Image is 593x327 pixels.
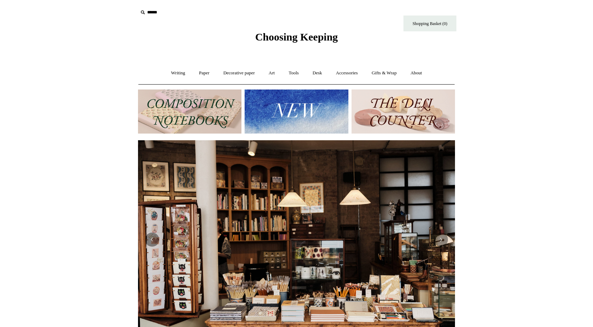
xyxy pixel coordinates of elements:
img: New.jpg__PID:f73bdf93-380a-4a35-bcfe-7823039498e1 [245,90,348,134]
a: Tools [282,64,305,82]
img: The Deli Counter [352,90,455,134]
a: Gifts & Wrap [365,64,403,82]
a: Shopping Basket (0) [403,16,456,31]
a: Choosing Keeping [255,37,338,42]
a: Desk [306,64,329,82]
a: Art [262,64,281,82]
button: Next [434,233,448,247]
button: Previous [145,233,159,247]
a: Decorative paper [217,64,261,82]
a: About [404,64,429,82]
span: Choosing Keeping [255,31,338,43]
a: Paper [193,64,216,82]
img: 202302 Composition ledgers.jpg__PID:69722ee6-fa44-49dd-a067-31375e5d54ec [138,90,241,134]
a: Accessories [330,64,364,82]
a: Writing [165,64,192,82]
